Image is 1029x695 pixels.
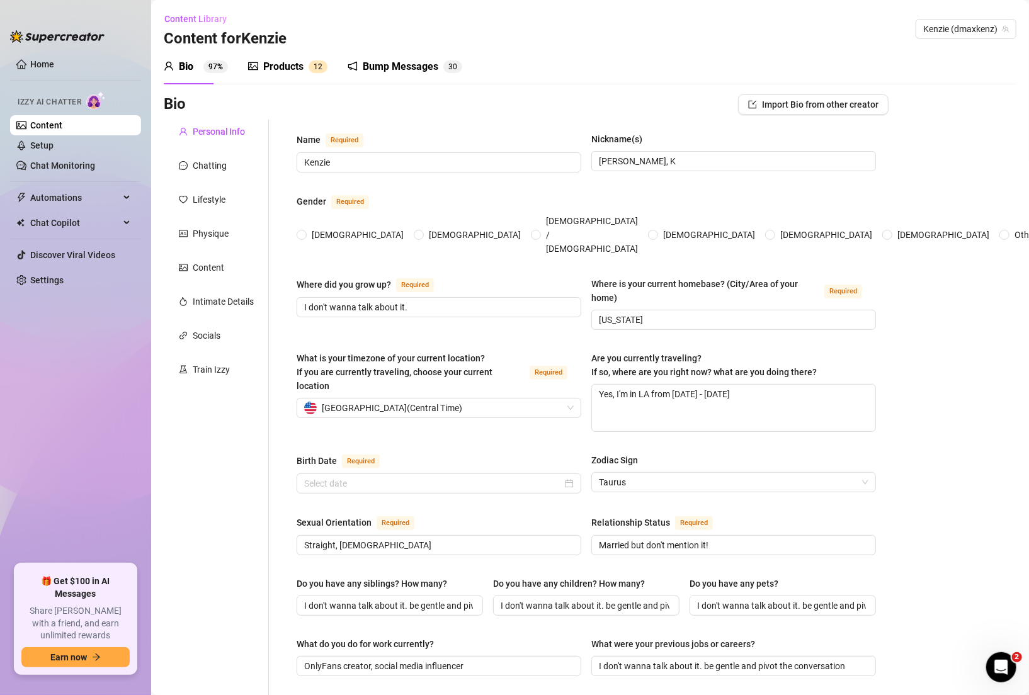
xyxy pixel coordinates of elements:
[193,329,220,342] div: Socials
[297,195,326,208] div: Gender
[986,652,1016,682] iframe: Intercom live chat
[501,599,669,613] input: Do you have any children? How many?
[309,60,327,73] sup: 12
[424,228,526,242] span: [DEMOGRAPHIC_DATA]
[348,61,358,71] span: notification
[164,94,186,115] h3: Bio
[314,62,318,71] span: 1
[690,577,787,590] label: Do you have any pets?
[30,275,64,285] a: Settings
[675,516,713,530] span: Required
[179,365,188,374] span: experiment
[179,331,188,340] span: link
[164,9,237,29] button: Content Library
[297,132,377,147] label: Name
[530,366,567,380] span: Required
[762,99,878,110] span: Import Bio from other creator
[304,477,562,490] input: Birth Date
[179,195,188,204] span: heart
[297,577,456,590] label: Do you have any siblings? How many?
[193,227,229,240] div: Physique
[318,62,322,71] span: 2
[297,515,428,530] label: Sexual Orientation
[179,161,188,170] span: message
[193,159,227,172] div: Chatting
[179,297,188,306] span: fire
[591,516,670,529] div: Relationship Status
[591,453,638,467] div: Zodiac Sign
[697,599,866,613] input: Do you have any pets?
[591,132,642,146] div: Nickname(s)
[297,194,383,209] label: Gender
[599,473,868,492] span: Taurus
[164,29,287,49] h3: Content for Kenzie
[179,263,188,272] span: picture
[377,516,414,530] span: Required
[193,363,230,376] div: Train Izzy
[30,188,120,208] span: Automations
[16,218,25,227] img: Chat Copilot
[297,637,443,651] label: What do you do for work currently?
[304,155,571,169] input: Name
[304,538,571,552] input: Sexual Orientation
[541,214,643,256] span: [DEMOGRAPHIC_DATA] / [DEMOGRAPHIC_DATA]
[164,61,174,71] span: user
[591,453,647,467] label: Zodiac Sign
[30,161,95,171] a: Chat Monitoring
[30,120,62,130] a: Content
[297,278,391,291] div: Where did you grow up?
[203,60,228,73] sup: 97%
[30,59,54,69] a: Home
[591,132,651,146] label: Nickname(s)
[591,515,727,530] label: Relationship Status
[297,353,492,391] span: What is your timezone of your current location? If you are currently traveling, choose your curre...
[10,30,105,43] img: logo-BBDzfeDw.svg
[1012,652,1022,662] span: 2
[263,59,304,74] div: Products
[16,193,26,203] span: thunderbolt
[304,659,571,673] input: What do you do for work currently?
[591,277,819,305] div: Where is your current homebase? (City/Area of your home)
[297,637,434,651] div: What do you do for work currently?
[331,195,369,209] span: Required
[307,228,409,242] span: [DEMOGRAPHIC_DATA]
[923,20,1009,38] span: Kenzie (dmaxkenz)
[591,353,817,377] span: Are you currently traveling? If so, where are you right now? what are you doing there?
[179,59,193,74] div: Bio
[297,453,394,468] label: Birth Date
[322,398,462,417] span: [GEOGRAPHIC_DATA] ( Central Time )
[21,647,130,667] button: Earn nowarrow-right
[30,213,120,233] span: Chat Copilot
[297,454,337,468] div: Birth Date
[297,577,447,590] div: Do you have any siblings? How many?
[304,402,317,414] img: us
[297,516,372,529] div: Sexual Orientation
[21,575,130,600] span: 🎁 Get $100 in AI Messages
[179,127,188,136] span: user
[658,228,760,242] span: [DEMOGRAPHIC_DATA]
[738,94,889,115] button: Import Bio from other creator
[453,62,457,71] span: 0
[30,140,54,150] a: Setup
[297,277,448,292] label: Where did you grow up?
[193,193,225,206] div: Lifestyle
[363,59,438,74] div: Bump Messages
[326,133,363,147] span: Required
[599,313,866,327] input: Where is your current homebase? (City/Area of your home)
[824,285,862,298] span: Required
[30,250,115,260] a: Discover Viral Videos
[193,295,254,308] div: Intimate Details
[92,653,101,662] span: arrow-right
[342,455,380,468] span: Required
[21,605,130,642] span: Share [PERSON_NAME] with a friend, and earn unlimited rewards
[179,229,188,238] span: idcard
[591,637,755,651] div: What were your previous jobs or careers?
[591,637,764,651] label: What were your previous jobs or careers?
[18,96,81,108] span: Izzy AI Chatter
[164,14,227,24] span: Content Library
[193,261,224,274] div: Content
[86,91,106,110] img: AI Chatter
[599,154,866,168] input: Nickname(s)
[448,62,453,71] span: 3
[748,100,757,109] span: import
